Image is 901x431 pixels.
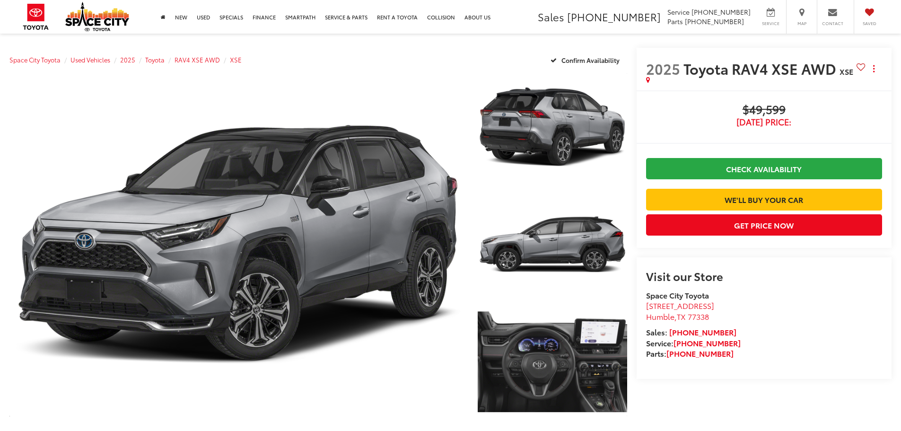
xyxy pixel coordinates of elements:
[760,20,781,26] span: Service
[478,306,627,418] a: Expand Photo 3
[646,311,674,322] span: Humble
[646,214,882,236] button: Get Price Now
[859,20,880,26] span: Saved
[646,300,714,322] a: [STREET_ADDRESS] Humble,TX 77338
[866,60,882,77] button: Actions
[667,7,690,17] span: Service
[646,311,709,322] span: ,
[646,189,882,210] a: We'll Buy Your Car
[669,326,736,337] a: [PHONE_NUMBER]
[646,58,680,79] span: 2025
[683,58,840,79] span: Toyota RAV4 XSE AWD
[145,55,165,64] a: Toyota
[646,117,882,127] span: [DATE] Price:
[685,17,744,26] span: [PHONE_NUMBER]
[646,103,882,117] span: $49,599
[646,337,741,348] strong: Service:
[646,300,714,311] span: [STREET_ADDRESS]
[646,348,734,359] strong: Parts:
[478,71,627,184] a: Expand Photo 1
[646,290,709,300] strong: Space City Toyota
[646,158,882,179] a: Check Availability
[791,20,812,26] span: Map
[65,2,129,31] img: Space City Toyota
[666,348,734,359] a: [PHONE_NUMBER]
[538,9,564,24] span: Sales
[561,56,620,64] span: Confirm Availability
[5,70,472,420] img: 2025 Toyota RAV4 XSE AWD XSE
[688,311,709,322] span: 77338
[476,70,628,185] img: 2025 Toyota RAV4 XSE AWD XSE
[545,52,627,68] button: Confirm Availability
[646,270,882,282] h2: Visit our Store
[646,326,667,337] span: Sales:
[175,55,220,64] a: RAV4 XSE AWD
[691,7,751,17] span: [PHONE_NUMBER]
[230,55,242,64] a: XSE
[674,337,741,348] a: [PHONE_NUMBER]
[873,65,875,72] span: dropdown dots
[822,20,843,26] span: Contact
[70,55,110,64] a: Used Vehicles
[120,55,135,64] a: 2025
[9,55,61,64] a: Space City Toyota
[9,71,467,418] a: Expand Photo 0
[478,189,627,301] a: Expand Photo 2
[476,305,628,419] img: 2025 Toyota RAV4 XSE AWD XSE
[677,311,686,322] span: TX
[667,17,683,26] span: Parts
[476,187,628,302] img: 2025 Toyota RAV4 XSE AWD XSE
[840,66,853,77] span: XSE
[567,9,661,24] span: [PHONE_NUMBER]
